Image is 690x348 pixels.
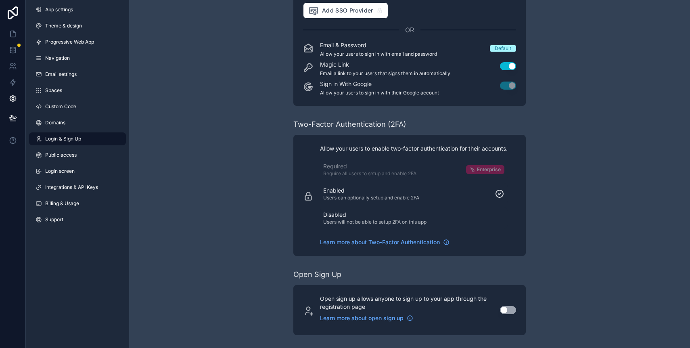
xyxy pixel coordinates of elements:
[320,238,450,246] a: Learn more about Two-Factor Authentication
[29,116,126,129] a: Domains
[45,103,76,110] span: Custom Code
[405,25,414,35] span: OR
[45,119,65,126] span: Domains
[29,197,126,210] a: Billing & Usage
[45,23,82,29] span: Theme & design
[323,162,416,170] p: Required
[320,145,508,153] p: Allow your users to enable two-factor authentication for their accounts.
[320,314,413,322] a: Learn more about open sign up
[29,19,126,32] a: Theme & design
[45,216,63,223] span: Support
[323,211,427,219] p: Disabled
[29,84,126,97] a: Spaces
[29,3,126,16] a: App settings
[320,41,437,49] p: Email & Password
[320,61,450,69] p: Magic Link
[45,39,94,45] span: Progressive Web App
[29,149,126,161] a: Public access
[320,51,437,57] p: Allow your users to sign in with email and password
[320,238,440,246] span: Learn more about Two-Factor Authentication
[320,80,439,88] p: Sign in With Google
[320,295,490,311] p: Open sign up allows anyone to sign up to your app through the registration page
[45,152,77,158] span: Public access
[495,45,511,52] div: Default
[308,5,373,16] span: Add SSO Provider
[45,71,77,78] span: Email settings
[29,52,126,65] a: Navigation
[29,68,126,81] a: Email settings
[320,90,439,96] p: Allow your users to sign in with their Google account
[45,136,81,142] span: Login & Sign Up
[45,184,98,191] span: Integrations & API Keys
[323,187,419,195] p: Enabled
[323,170,416,177] p: Require all users to setup and enable 2FA
[29,165,126,178] a: Login screen
[320,70,450,77] p: Email a link to your users that signs them in automatically
[293,269,341,280] div: Open Sign Up
[29,181,126,194] a: Integrations & API Keys
[29,36,126,48] a: Progressive Web App
[477,166,501,173] span: Enterprise
[29,132,126,145] a: Login & Sign Up
[303,2,388,19] button: Add SSO Provider
[45,6,73,13] span: App settings
[29,213,126,226] a: Support
[45,87,62,94] span: Spaces
[323,219,427,225] p: Users will not be able to setup 2FA on this app
[45,200,79,207] span: Billing & Usage
[45,168,75,174] span: Login screen
[320,314,404,322] span: Learn more about open sign up
[293,119,406,130] div: Two-Factor Authentication (2FA)
[29,100,126,113] a: Custom Code
[45,55,70,61] span: Navigation
[323,195,419,201] p: Users can optionally setup and enable 2FA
